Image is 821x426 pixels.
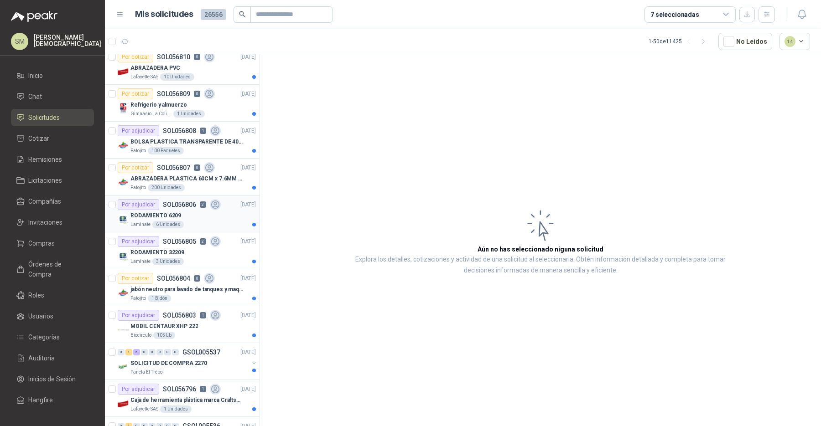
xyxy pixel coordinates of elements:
a: Por cotizarSOL0568090[DATE] Company LogoRefrigerio y almuerzoGimnasio La Colina1 Unidades [105,85,260,122]
p: 1 [200,386,206,392]
p: SOL056805 [163,238,196,245]
a: Invitaciones [11,214,94,231]
div: 0 [149,349,156,355]
button: 14 [779,33,811,50]
p: 2 [200,201,206,208]
p: Biocirculo [130,332,151,339]
span: Invitaciones [28,217,62,227]
a: Chat [11,88,94,105]
img: Company Logo [118,140,129,151]
p: SOL056807 [157,164,190,171]
span: Remisiones [28,154,62,164]
span: search [239,11,245,17]
div: 0 [172,349,179,355]
div: 0 [118,349,125,355]
p: Explora los detalles, cotizaciones y actividad de una solicitud al seleccionarla. Obtén informaci... [351,254,730,276]
h3: Aún no has seleccionado niguna solicitud [478,244,603,254]
a: Por adjudicarSOL0568062[DATE] Company LogoRODAMIENTO 6209Laminate6 Unidades [105,195,260,232]
p: Patojito [130,184,146,191]
a: Remisiones [11,151,94,168]
div: 0 [156,349,163,355]
img: Company Logo [118,251,129,262]
div: 3 Unidades [152,258,184,265]
p: SOL056808 [163,128,196,134]
button: No Leídos [718,33,772,50]
p: RODAMIENTO 6209 [130,211,181,220]
span: Inicio [28,71,43,81]
div: 7 seleccionadas [650,10,699,20]
p: [DATE] [240,274,256,283]
p: Patojito [130,147,146,154]
p: [DATE] [240,90,256,98]
span: Licitaciones [28,175,62,185]
a: Inicio [11,67,94,84]
p: [DATE] [240,385,256,394]
p: SOL056796 [163,386,196,392]
a: Por adjudicarSOL0567961[DATE] Company LogoCaja de herramienta plástica marca Craftsman de 26 pulg... [105,380,260,417]
a: Categorías [11,328,94,346]
img: Company Logo [118,177,129,188]
p: SOL056810 [157,54,190,60]
p: SOLICITUD DE COMPRA 2270 [130,359,207,368]
p: [DATE] [240,164,256,172]
p: Caja de herramienta plástica marca Craftsman de 26 pulgadas color rojo y nego [130,396,244,405]
p: [PERSON_NAME] [DEMOGRAPHIC_DATA] [34,34,101,47]
p: Lafayette SAS [130,73,158,81]
a: Por cotizarSOL0568070[DATE] Company LogoABRAZADERA PLASTICA 60CM x 7.6MM ANCHAPatojito200 Unidades [105,159,260,195]
div: 6 Unidades [152,221,184,228]
p: SOL056809 [157,91,190,97]
div: Por adjudicar [118,310,159,321]
p: Gimnasio La Colina [130,110,171,118]
div: 1 - 50 de 11425 [649,34,711,49]
a: Usuarios [11,308,94,325]
p: SOL056803 [163,312,196,318]
div: 10 Unidades [160,73,194,81]
p: ABRAZADERA PLASTICA 60CM x 7.6MM ANCHA [130,175,244,183]
div: 105 Lb [153,332,175,339]
img: Company Logo [118,103,129,114]
div: 200 Unidades [148,184,185,191]
a: Cotizar [11,130,94,147]
span: Órdenes de Compra [28,259,85,279]
span: Hangfire [28,395,53,405]
p: GSOL005537 [182,349,220,355]
p: BOLSA PLASTICA TRANSPARENTE DE 40*60 CMS [130,138,244,146]
a: Inicios de Sesión [11,370,94,388]
p: jabón neutro para lavado de tanques y maquinas. [130,285,244,294]
p: Laminate [130,221,151,228]
h1: Mis solicitudes [135,8,193,21]
a: Por cotizarSOL0568100[DATE] Company LogoABRAZADERA PVCLafayette SAS10 Unidades [105,48,260,85]
a: Por adjudicarSOL0568052[DATE] Company LogoRODAMIENTO 32209Laminate3 Unidades [105,232,260,269]
div: 0 [164,349,171,355]
img: Company Logo [118,287,129,298]
img: Company Logo [118,361,129,372]
p: 0 [194,164,200,171]
a: Compras [11,235,94,252]
a: Solicitudes [11,109,94,126]
span: Usuarios [28,311,53,321]
div: 1 Bidón [148,295,171,302]
p: ABRAZADERA PVC [130,64,180,72]
div: Por cotizar [118,88,153,99]
div: Por cotizar [118,162,153,173]
p: RODAMIENTO 32209 [130,248,184,257]
a: Compañías [11,193,94,210]
a: Auditoria [11,349,94,367]
span: Chat [28,92,42,102]
span: Roles [28,290,44,300]
span: Compras [28,238,55,248]
p: Laminate [130,258,151,265]
img: Company Logo [118,66,129,77]
span: Inicios de Sesión [28,374,76,384]
p: 1 [200,312,206,318]
p: Patojito [130,295,146,302]
span: 26556 [201,9,226,20]
div: 100 Paquetes [148,147,184,154]
p: [DATE] [240,53,256,62]
p: Lafayette SAS [130,405,158,413]
div: SM [11,33,28,50]
img: Logo peakr [11,11,57,22]
div: Por adjudicar [118,199,159,210]
p: 0 [194,91,200,97]
p: Refrigerio y almuerzo [130,101,187,109]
